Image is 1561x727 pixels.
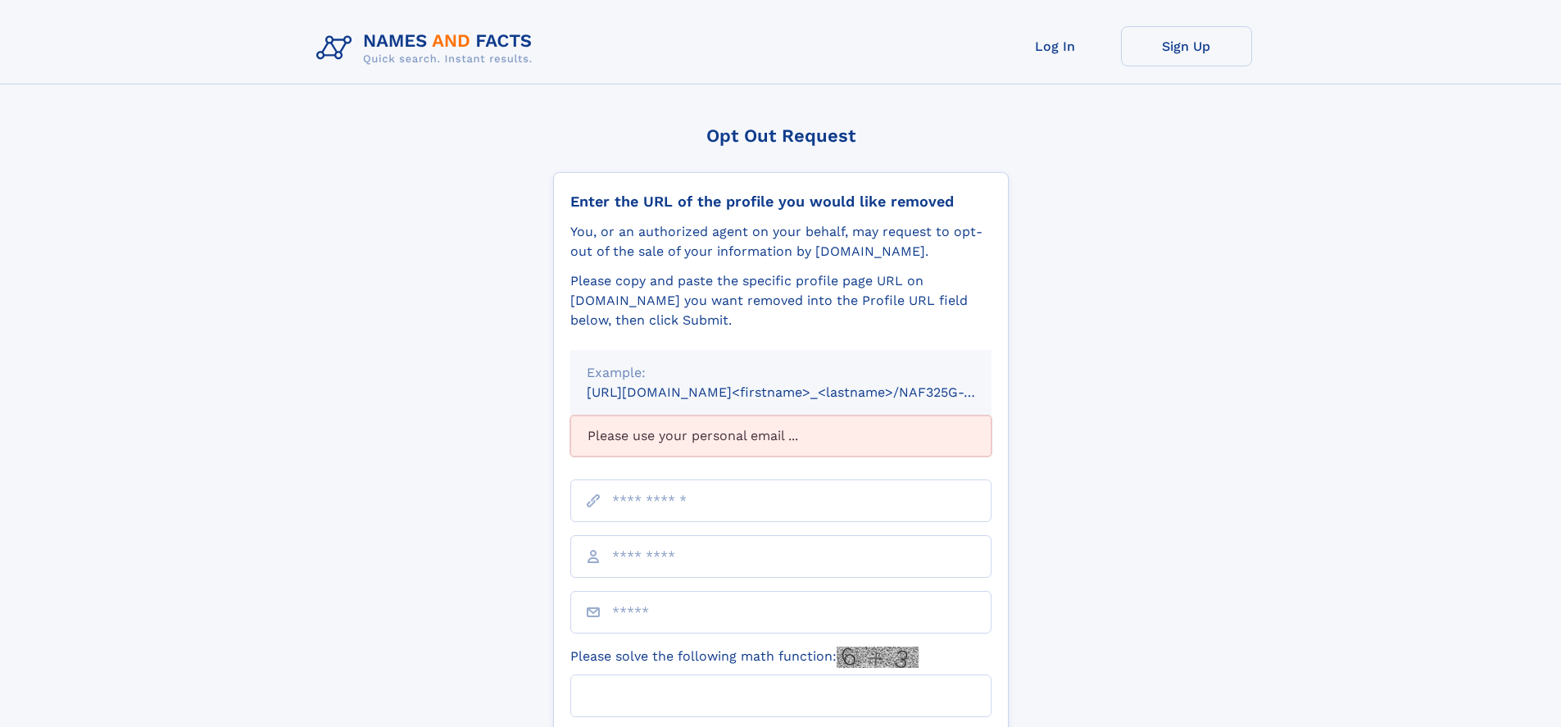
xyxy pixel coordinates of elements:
div: You, or an authorized agent on your behalf, may request to opt-out of the sale of your informatio... [570,222,992,261]
small: [URL][DOMAIN_NAME]<firstname>_<lastname>/NAF325G-xxxxxxxx [587,384,1023,400]
div: Please copy and paste the specific profile page URL on [DOMAIN_NAME] you want removed into the Pr... [570,271,992,330]
a: Log In [990,26,1121,66]
a: Sign Up [1121,26,1252,66]
div: Please use your personal email ... [570,416,992,457]
label: Please solve the following math function: [570,647,919,668]
div: Enter the URL of the profile you would like removed [570,193,992,211]
div: Opt Out Request [553,125,1009,146]
img: Logo Names and Facts [310,26,546,70]
div: Example: [587,363,975,383]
